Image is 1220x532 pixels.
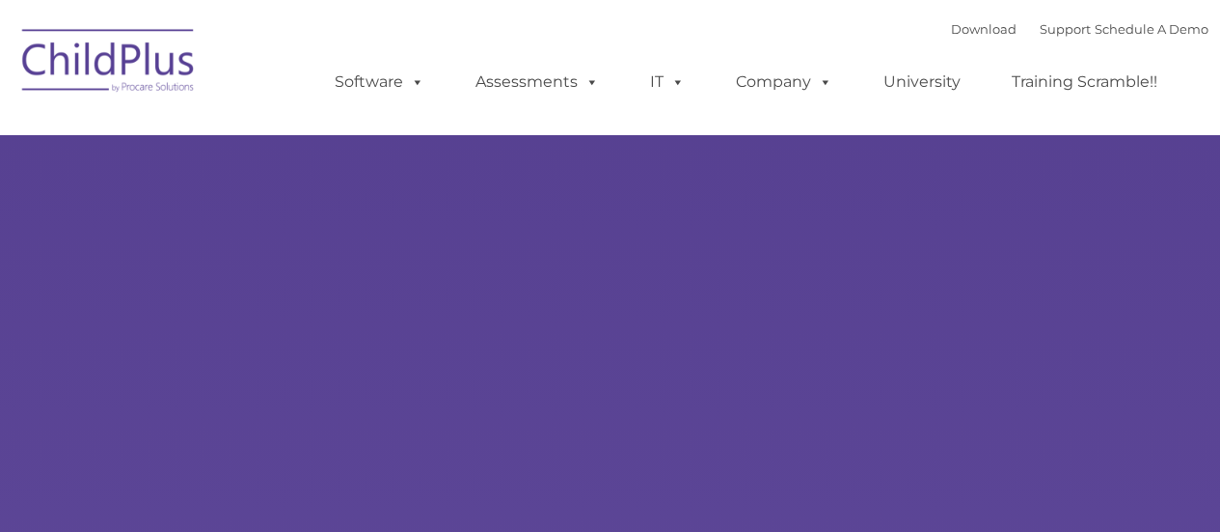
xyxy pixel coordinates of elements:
a: Training Scramble!! [992,63,1177,101]
a: Software [315,63,444,101]
a: Company [717,63,852,101]
a: Support [1040,21,1091,37]
a: Assessments [456,63,618,101]
a: Schedule A Demo [1095,21,1208,37]
a: Download [951,21,1017,37]
a: University [864,63,980,101]
a: IT [631,63,704,101]
font: | [951,21,1208,37]
img: ChildPlus by Procare Solutions [13,15,205,112]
